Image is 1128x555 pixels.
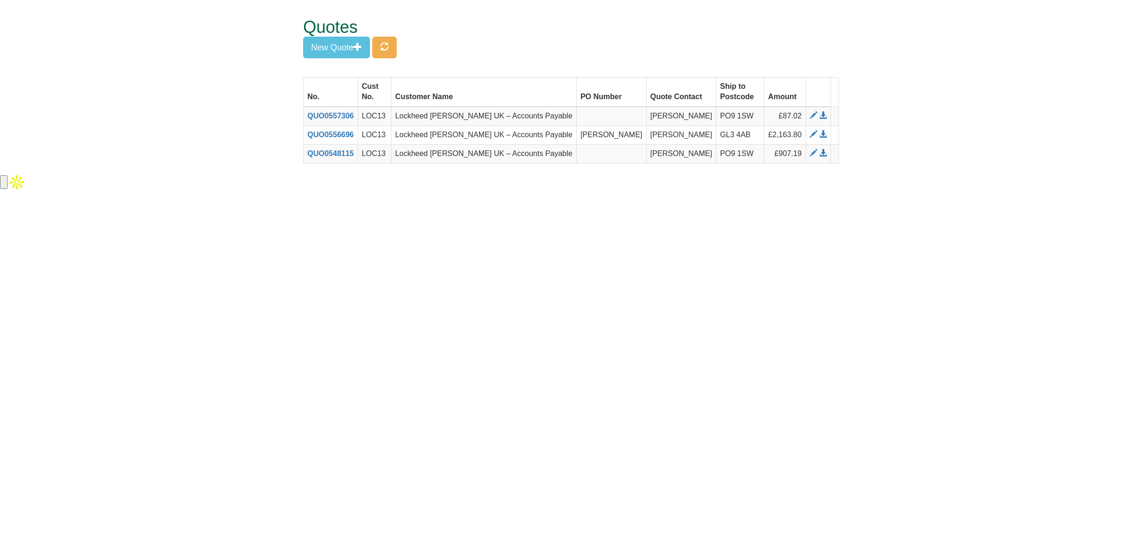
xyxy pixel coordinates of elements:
[764,126,806,145] td: £2,163.80
[304,77,358,107] th: No.
[303,18,804,37] h1: Quotes
[391,126,576,145] td: Lockheed [PERSON_NAME] UK – Accounts Payable
[358,126,391,145] td: LOC13
[716,144,764,163] td: PO9 1SW
[358,77,391,107] th: Cust No.
[646,107,716,125] td: [PERSON_NAME]
[303,37,370,58] button: New Quote
[358,107,391,125] td: LOC13
[716,126,764,145] td: GL3 4AB
[307,149,354,157] a: QUO0548115
[358,144,391,163] td: LOC13
[576,126,646,145] td: [PERSON_NAME]
[391,144,576,163] td: Lockheed [PERSON_NAME] UK – Accounts Payable
[716,77,764,107] th: Ship to Postcode
[8,173,26,192] img: Apollo
[576,77,646,107] th: PO Number
[307,112,354,120] a: QUO0557306
[646,144,716,163] td: [PERSON_NAME]
[764,144,806,163] td: £907.19
[391,107,576,125] td: Lockheed [PERSON_NAME] UK – Accounts Payable
[764,107,806,125] td: £87.02
[764,77,806,107] th: Amount
[646,126,716,145] td: [PERSON_NAME]
[716,107,764,125] td: PO9 1SW
[307,131,354,139] a: QUO0556696
[646,77,716,107] th: Quote Contact
[391,77,576,107] th: Customer Name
